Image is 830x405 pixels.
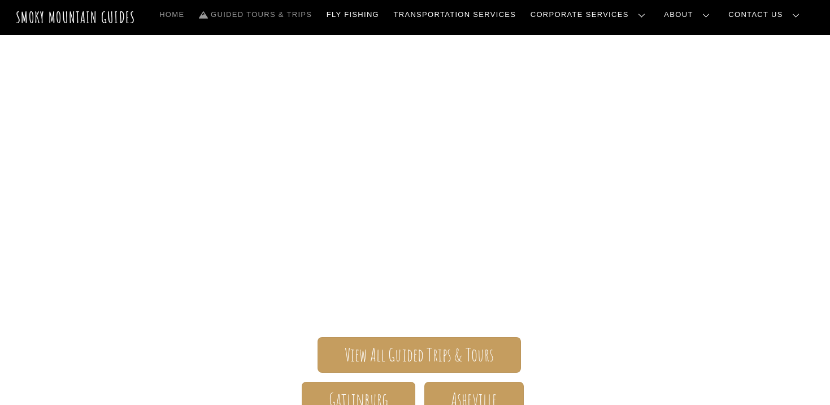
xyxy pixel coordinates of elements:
a: Transportation Services [389,3,520,27]
span: Smoky Mountain Guides [88,160,743,216]
a: Contact Us [724,3,809,27]
a: Corporate Services [526,3,654,27]
a: Smoky Mountain Guides [16,8,136,27]
a: About [660,3,719,27]
a: View All Guided Trips & Tours [318,337,520,373]
span: The ONLY one-stop, full Service Guide Company for the Gatlinburg and [GEOGRAPHIC_DATA] side of th... [88,216,743,303]
span: View All Guided Trips & Tours [345,349,494,361]
a: Guided Tours & Trips [194,3,316,27]
a: Fly Fishing [322,3,384,27]
a: Home [155,3,189,27]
